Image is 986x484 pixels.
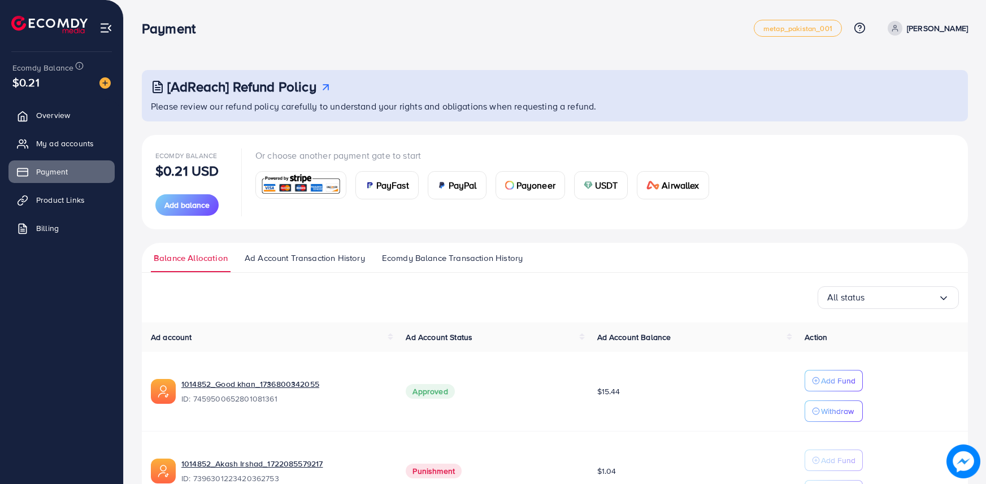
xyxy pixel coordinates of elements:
a: 1014852_Akash Irshad_1722085579217 [181,458,388,469]
p: $0.21 USD [155,164,219,177]
a: My ad accounts [8,132,115,155]
img: card [646,181,660,190]
input: Search for option [865,289,938,306]
div: <span class='underline'>1014852_Good khan_1736800342055</span></br>7459500652801081361 [181,378,388,404]
p: Please review our refund policy carefully to understand your rights and obligations when requesti... [151,99,961,113]
img: logo [11,16,88,33]
span: Airwallex [662,178,699,192]
button: Withdraw [805,400,863,422]
a: 1014852_Good khan_1736800342055 [181,378,388,390]
p: [PERSON_NAME] [907,21,968,35]
span: Payment [36,166,68,177]
h3: Payment [142,20,205,37]
span: Overview [36,110,70,121]
span: USDT [595,178,618,192]
p: Add Fund [821,374,855,387]
span: ID: 7396301223420362753 [181,473,388,484]
span: Ad Account Transaction History [245,252,365,264]
span: Billing [36,223,59,234]
span: Add balance [164,199,210,211]
button: Add Fund [805,450,863,471]
a: metap_pakistan_001 [754,20,842,37]
img: ic-ads-acc.e4c84228.svg [151,379,176,404]
span: $0.21 [12,74,40,90]
img: card [505,181,514,190]
a: Overview [8,104,115,127]
div: <span class='underline'>1014852_Akash Irshad_1722085579217</span></br>7396301223420362753 [181,458,388,484]
span: Balance Allocation [154,252,228,264]
span: PayPal [449,178,477,192]
img: card [365,181,374,190]
span: metap_pakistan_001 [763,25,832,32]
button: Add balance [155,194,219,216]
span: Ad account [151,332,192,343]
button: Add Fund [805,370,863,391]
a: cardPayPal [428,171,487,199]
span: Ad Account Status [406,332,472,343]
span: $1.04 [597,465,616,477]
span: Product Links [36,194,85,206]
span: Action [805,332,827,343]
img: image [99,77,111,89]
img: card [584,181,593,190]
h3: [AdReach] Refund Policy [167,79,316,95]
a: [PERSON_NAME] [883,21,968,36]
span: Ad Account Balance [597,332,671,343]
span: PayFast [376,178,409,192]
a: Payment [8,160,115,183]
a: cardPayoneer [496,171,565,199]
span: ID: 7459500652801081361 [181,393,388,404]
p: Withdraw [821,404,854,418]
span: Ecomdy Balance Transaction History [382,252,523,264]
a: cardAirwallex [637,171,709,199]
img: card [437,181,446,190]
span: Payoneer [516,178,555,192]
span: Approved [406,384,454,399]
a: cardPayFast [355,171,419,199]
span: Ecomdy Balance [12,62,73,73]
a: Billing [8,217,115,239]
span: All status [827,289,865,306]
a: Product Links [8,189,115,211]
span: Punishment [406,464,462,478]
span: $15.44 [597,386,620,397]
img: card [259,173,342,197]
span: Ecomdy Balance [155,151,217,160]
a: card [255,171,346,199]
img: menu [99,21,112,34]
span: My ad accounts [36,138,94,149]
img: image [946,444,980,478]
p: Add Fund [821,454,855,467]
img: ic-ads-acc.e4c84228.svg [151,459,176,483]
p: Or choose another payment gate to start [255,149,718,162]
a: cardUSDT [574,171,628,199]
div: Search for option [818,286,959,309]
